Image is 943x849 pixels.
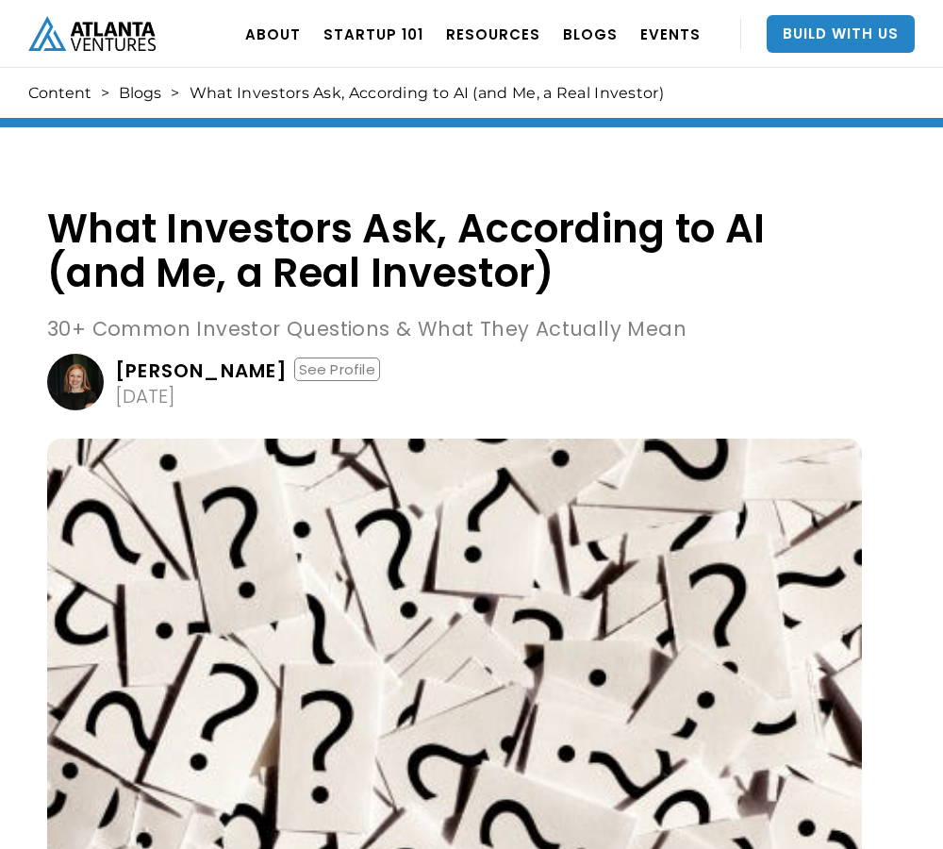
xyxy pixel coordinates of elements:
div: [DATE] [115,387,175,406]
div: > [171,84,179,103]
a: Content [28,84,91,103]
p: 30+ Common Investor Questions & What They Actually Mean [47,314,862,344]
a: Startup 101 [323,8,423,60]
a: BLOGS [563,8,618,60]
div: > [101,84,109,103]
div: What Investors Ask, According to AI (and Me, a Real Investor) [190,84,664,103]
a: ABOUT [245,8,301,60]
a: EVENTS [640,8,701,60]
h1: What Investors Ask, According to AI (and Me, a Real Investor) [47,207,862,295]
a: [PERSON_NAME]See Profile[DATE] [47,354,862,410]
a: RESOURCES [446,8,540,60]
div: [PERSON_NAME] [115,361,289,380]
a: Build With Us [767,15,915,53]
a: Blogs [119,84,161,103]
div: See Profile [294,358,380,381]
